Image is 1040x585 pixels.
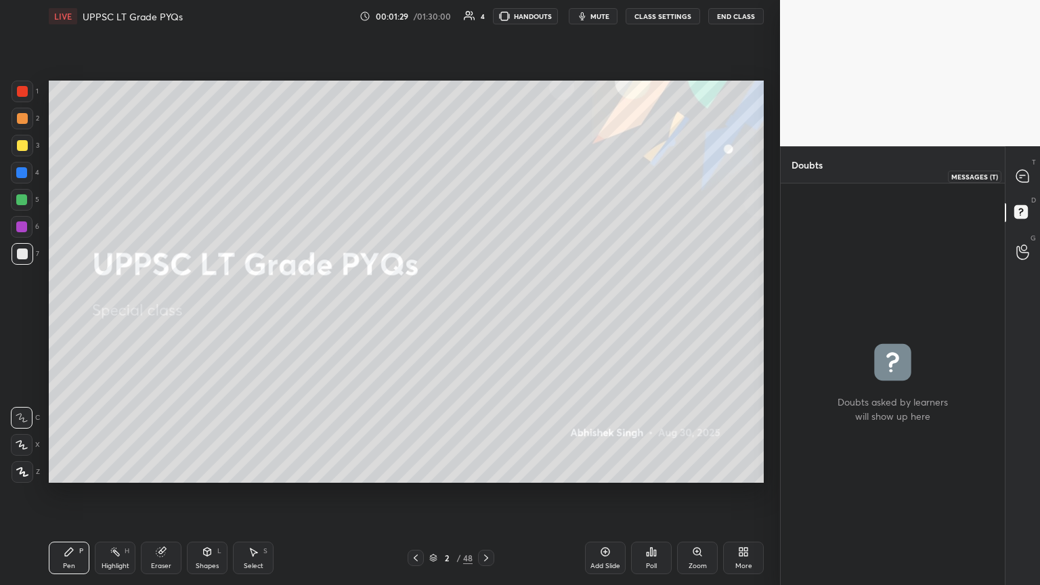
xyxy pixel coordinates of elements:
[83,10,183,23] h4: UPPSC LT Grade PYQs
[151,563,171,569] div: Eraser
[125,548,129,555] div: H
[12,243,39,265] div: 7
[79,548,83,555] div: P
[12,108,39,129] div: 2
[11,216,39,238] div: 6
[569,8,617,24] button: mute
[49,8,77,24] div: LIVE
[11,434,40,456] div: X
[1031,195,1036,205] p: D
[11,407,40,429] div: C
[11,189,39,211] div: 5
[463,552,473,564] div: 48
[646,563,657,569] div: Poll
[735,563,752,569] div: More
[689,563,707,569] div: Zoom
[781,183,1005,585] div: grid
[217,548,221,555] div: L
[781,147,833,183] p: Doubts
[590,12,609,21] span: mute
[626,8,700,24] button: CLASS SETTINGS
[12,81,39,102] div: 1
[263,548,267,555] div: S
[456,554,460,562] div: /
[12,135,39,156] div: 3
[708,8,764,24] button: End Class
[948,171,1001,183] div: Messages (T)
[1032,157,1036,167] p: T
[1031,233,1036,243] p: G
[590,563,620,569] div: Add Slide
[493,8,558,24] button: HANDOUTS
[244,563,263,569] div: Select
[102,563,129,569] div: Highlight
[481,13,485,20] div: 4
[196,563,219,569] div: Shapes
[12,461,40,483] div: Z
[440,554,454,562] div: 2
[11,162,39,183] div: 4
[63,563,75,569] div: Pen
